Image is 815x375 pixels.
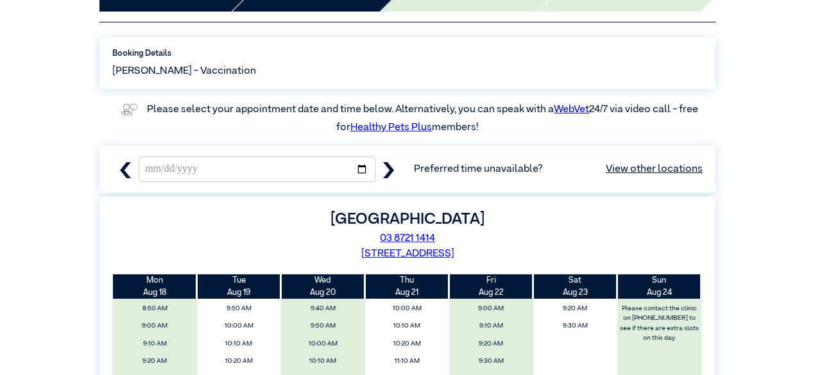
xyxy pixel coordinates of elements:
[452,319,529,333] span: 9:10 AM
[284,319,361,333] span: 9:50 AM
[536,319,613,333] span: 9:30 AM
[284,301,361,316] span: 9:40 AM
[414,162,703,177] span: Preferred time unavailable?
[330,212,485,227] label: [GEOGRAPHIC_DATA]
[554,104,589,115] a: WebVet
[350,122,432,133] a: Healthy Pets Plus
[284,354,361,369] span: 10:10 AM
[361,249,454,259] a: [STREET_ADDRESS]
[284,337,361,351] span: 10:00 AM
[368,354,445,369] span: 11:10 AM
[201,354,278,369] span: 10:20 AM
[201,337,278,351] span: 10:10 AM
[147,104,700,133] label: Please select your appointment date and time below. Alternatively, you can speak with a 24/7 via ...
[536,301,613,316] span: 9:20 AM
[618,301,700,346] label: Please contact the clinic on [PHONE_NUMBER] to see if there are extra slots on this day
[201,301,278,316] span: 9:50 AM
[281,274,365,299] th: Aug 20
[201,319,278,333] span: 10:00 AM
[617,274,701,299] th: Aug 24
[113,274,197,299] th: Aug 18
[365,274,449,299] th: Aug 21
[117,354,194,369] span: 9:20 AM
[533,274,617,299] th: Aug 23
[117,319,194,333] span: 9:00 AM
[112,63,256,79] span: [PERSON_NAME] - Vaccination
[368,319,445,333] span: 10:10 AM
[606,162,703,177] a: View other locations
[197,274,281,299] th: Aug 19
[117,99,141,120] img: vet
[117,337,194,351] span: 9:10 AM
[452,301,529,316] span: 9:00 AM
[452,337,529,351] span: 9:20 AM
[449,274,533,299] th: Aug 22
[117,301,194,316] span: 8:50 AM
[368,301,445,316] span: 10:00 AM
[368,337,445,351] span: 10:20 AM
[452,354,529,369] span: 9:30 AM
[380,233,435,244] a: 03 8721 1414
[112,47,703,60] label: Booking Details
